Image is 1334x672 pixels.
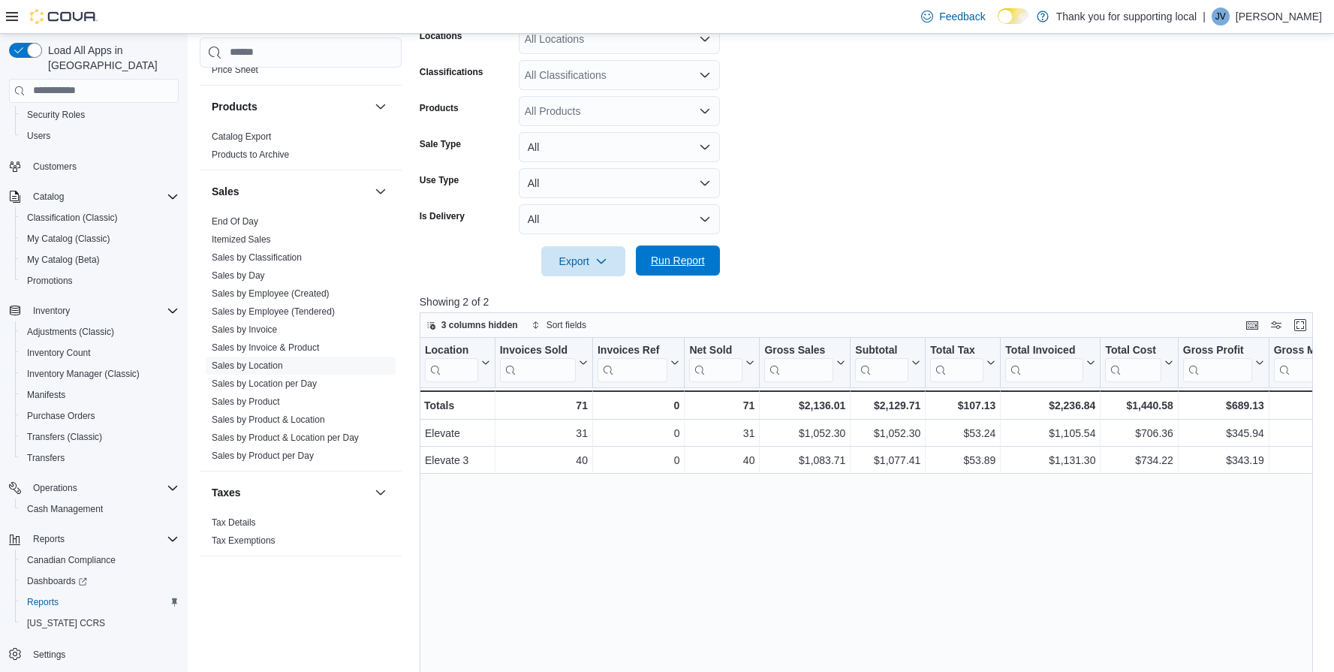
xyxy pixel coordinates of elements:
[855,451,920,469] div: $1,077.41
[27,479,83,497] button: Operations
[425,451,490,469] div: Elevate 3
[27,575,87,587] span: Dashboards
[1183,451,1264,469] div: $343.19
[212,184,369,199] button: Sales
[1005,343,1095,381] button: Total Invoiced
[425,343,490,381] button: Location
[855,396,920,414] div: $2,129.71
[689,343,742,357] div: Net Sold
[27,410,95,422] span: Purchase Orders
[855,343,920,381] button: Subtotal
[27,157,179,176] span: Customers
[33,482,77,494] span: Operations
[3,529,185,550] button: Reports
[764,343,833,357] div: Gross Sales
[200,61,402,85] div: Pricing
[3,478,185,499] button: Operations
[33,305,70,317] span: Inventory
[15,249,185,270] button: My Catalog (Beta)
[1005,451,1095,469] div: $1,131.30
[15,104,185,125] button: Security Roles
[27,302,76,320] button: Inventory
[212,99,257,114] h3: Products
[27,617,105,629] span: [US_STATE] CCRS
[930,424,995,442] div: $53.24
[27,596,59,608] span: Reports
[21,407,101,425] a: Purchase Orders
[212,149,289,160] a: Products to Archive
[519,132,720,162] button: All
[1183,343,1252,381] div: Gross Profit
[27,109,85,121] span: Security Roles
[212,378,317,389] a: Sales by Location per Day
[212,288,330,299] a: Sales by Employee (Created)
[420,66,483,78] label: Classifications
[699,105,711,117] button: Open list of options
[915,2,991,32] a: Feedback
[27,503,103,515] span: Cash Management
[1005,343,1083,357] div: Total Invoiced
[3,300,185,321] button: Inventory
[3,186,185,207] button: Catalog
[689,343,742,381] div: Net Sold
[33,649,65,661] span: Settings
[519,168,720,198] button: All
[27,368,140,380] span: Inventory Manager (Classic)
[21,365,179,383] span: Inventory Manager (Classic)
[689,396,754,414] div: 71
[212,234,271,245] a: Itemized Sales
[598,343,667,357] div: Invoices Ref
[200,212,402,471] div: Sales
[27,554,116,566] span: Canadian Compliance
[598,396,679,414] div: 0
[598,424,679,442] div: 0
[27,452,65,464] span: Transfers
[1183,424,1264,442] div: $345.94
[1267,316,1285,334] button: Display options
[27,233,110,245] span: My Catalog (Classic)
[21,230,179,248] span: My Catalog (Classic)
[212,342,319,353] a: Sales by Invoice & Product
[1056,8,1197,26] p: Thank you for supporting local
[939,9,985,24] span: Feedback
[27,212,118,224] span: Classification (Classic)
[212,414,325,425] a: Sales by Product & Location
[33,533,65,545] span: Reports
[598,343,679,381] button: Invoices Ref
[499,396,587,414] div: 71
[21,593,65,611] a: Reports
[21,127,56,145] a: Users
[420,30,462,42] label: Locations
[998,8,1029,24] input: Dark Mode
[21,614,179,632] span: Washington CCRS
[420,210,465,222] label: Is Delivery
[1005,424,1095,442] div: $1,105.54
[212,252,302,263] a: Sales by Classification
[15,426,185,447] button: Transfers (Classic)
[420,138,461,150] label: Sale Type
[930,343,983,357] div: Total Tax
[764,451,845,469] div: $1,083.71
[1183,343,1252,357] div: Gross Profit
[651,253,705,268] span: Run Report
[212,535,276,546] a: Tax Exemptions
[21,551,122,569] a: Canadian Compliance
[21,209,124,227] a: Classification (Classic)
[21,449,179,467] span: Transfers
[1291,316,1309,334] button: Enter fullscreen
[15,228,185,249] button: My Catalog (Classic)
[212,65,258,75] a: Price Sheet
[212,485,241,500] h3: Taxes
[27,530,179,548] span: Reports
[212,216,258,227] a: End Of Day
[21,106,91,124] a: Security Roles
[425,343,478,381] div: Location
[15,592,185,613] button: Reports
[21,386,71,404] a: Manifests
[372,98,390,116] button: Products
[1236,8,1322,26] p: [PERSON_NAME]
[21,449,71,467] a: Transfers
[33,161,77,173] span: Customers
[1105,451,1173,469] div: $734.22
[15,270,185,291] button: Promotions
